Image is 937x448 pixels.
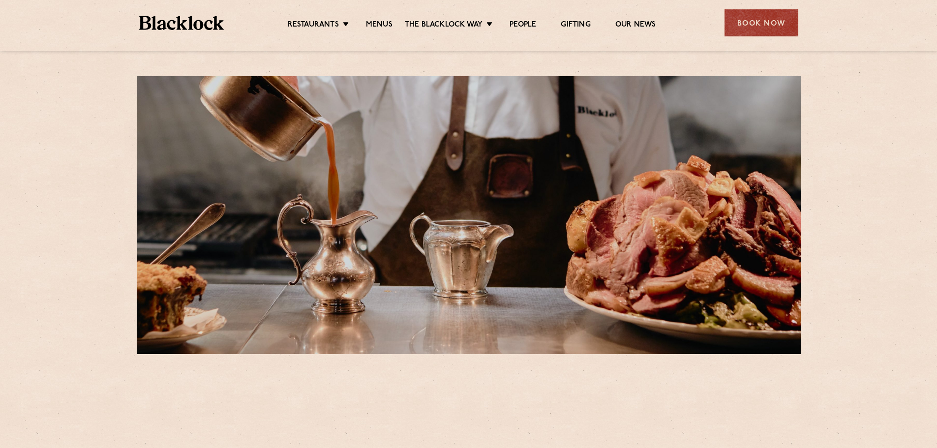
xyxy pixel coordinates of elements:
a: Menus [366,20,393,31]
a: Gifting [561,20,590,31]
a: The Blacklock Way [405,20,483,31]
img: BL_Textured_Logo-footer-cropped.svg [139,16,224,30]
a: Restaurants [288,20,339,31]
a: Our News [615,20,656,31]
div: Book Now [725,9,798,36]
a: People [510,20,536,31]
